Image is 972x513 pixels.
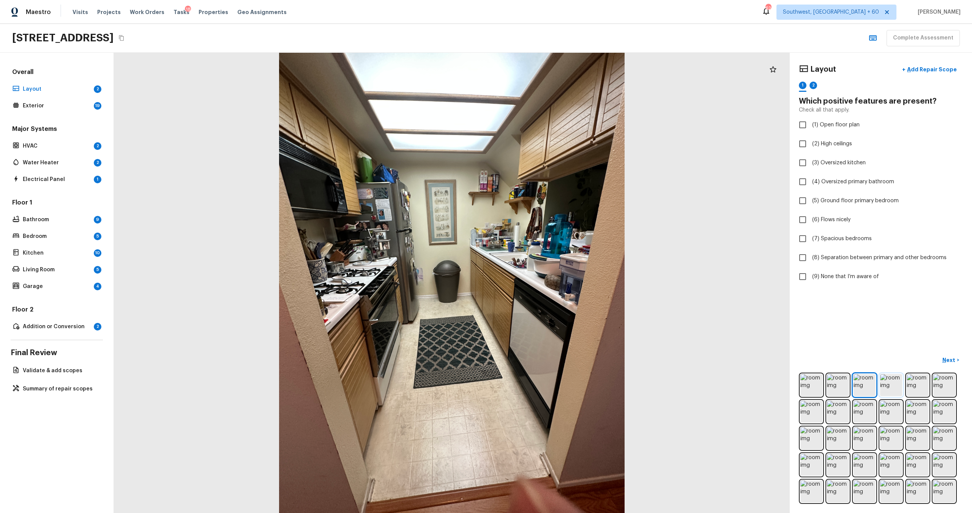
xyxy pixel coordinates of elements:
span: (9) None that I’m aware of [812,273,879,280]
p: Bathroom [23,216,91,223]
img: room img [880,427,902,449]
img: room img [800,427,822,449]
div: 2 [809,82,817,89]
span: [PERSON_NAME] [915,8,961,16]
p: Garage [23,283,91,290]
img: room img [907,480,929,502]
button: Next> [939,354,963,367]
span: (3) Oversized kitchen [812,159,866,167]
div: 2 [94,323,101,330]
p: Water Heater [23,159,91,167]
span: Geo Assignments [237,8,287,16]
img: room img [827,374,849,396]
span: (4) Oversized primary bathroom [812,178,894,186]
div: 9 [94,216,101,223]
div: 1 [94,176,101,183]
div: 4 [94,283,101,290]
img: room img [800,374,822,396]
img: room img [827,427,849,449]
h4: Layout [810,65,836,74]
p: Layout [23,85,91,93]
span: Visits [73,8,88,16]
img: room img [933,454,955,476]
p: Add Repair Scope [906,66,957,73]
img: room img [933,401,955,423]
img: room img [933,480,955,502]
span: (2) High ceilings [812,140,852,148]
p: Addition or Conversion [23,323,91,330]
span: (5) Ground floor primary bedroom [812,197,899,205]
p: Electrical Panel [23,176,91,183]
h5: Overall [11,68,103,78]
img: room img [854,480,876,502]
img: room img [854,427,876,449]
p: Kitchen [23,249,91,257]
img: room img [907,401,929,423]
img: room img [880,401,902,423]
button: +Add Repair Scope [896,62,963,77]
div: 5 [94,266,101,274]
img: room img [800,454,822,476]
div: 5 [94,233,101,240]
div: 2 [94,159,101,167]
img: room img [907,427,929,449]
h5: Floor 2 [11,305,103,315]
img: room img [907,454,929,476]
img: room img [880,454,902,476]
span: Tasks [174,9,189,15]
img: room img [880,480,902,502]
div: 10 [94,249,101,257]
img: room img [854,454,876,476]
p: Summary of repair scopes [23,385,98,393]
p: Exterior [23,102,91,110]
img: room img [827,480,849,502]
span: (1) Open floor plan [812,121,860,129]
h2: [STREET_ADDRESS] [12,31,114,45]
h5: Floor 1 [11,198,103,208]
button: Copy Address [117,33,126,43]
img: room img [933,427,955,449]
div: 628 [765,5,771,12]
p: Validate & add scopes [23,367,98,375]
span: Work Orders [130,8,164,16]
span: (6) Flows nicely [812,216,850,223]
p: Living Room [23,266,91,274]
img: room img [827,454,849,476]
h4: Which positive features are present? [799,96,963,106]
img: room img [907,374,929,396]
span: Southwest, [GEOGRAPHIC_DATA] + 60 [783,8,879,16]
h5: Major Systems [11,125,103,135]
img: room img [933,374,955,396]
img: room img [827,401,849,423]
img: room img [880,374,902,396]
h4: Final Review [11,348,103,358]
div: 18 [185,6,191,13]
img: room img [854,374,876,396]
span: Maestro [26,8,51,16]
p: Check all that apply. [799,106,849,114]
img: room img [800,480,822,502]
div: 2 [94,85,101,93]
div: 2 [94,142,101,150]
span: (8) Separation between primary and other bedrooms [812,254,947,261]
span: Properties [199,8,228,16]
img: room img [800,401,822,423]
span: Projects [97,8,121,16]
div: 1 [799,82,806,89]
p: HVAC [23,142,91,150]
p: Next [942,356,957,364]
p: Bedroom [23,233,91,240]
img: room img [854,401,876,423]
div: 19 [94,102,101,110]
span: (7) Spacious bedrooms [812,235,872,242]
